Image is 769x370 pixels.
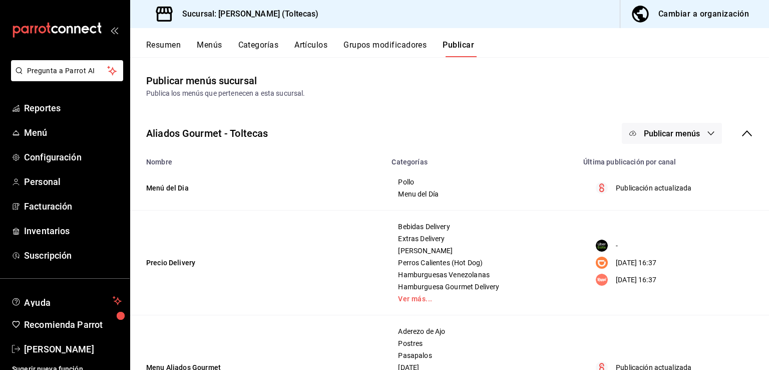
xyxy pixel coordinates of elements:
[398,191,565,198] span: Menu del Día
[24,224,122,238] span: Inventarios
[24,318,122,331] span: Recomienda Parrot
[24,249,122,262] span: Suscripción
[398,295,565,302] a: Ver más...
[146,40,181,57] button: Resumen
[398,352,565,359] span: Pasapalos
[110,26,118,34] button: open_drawer_menu
[398,328,565,335] span: Aderezo de Ajo
[146,126,268,141] div: Aliados Gourmet - Toltecas
[146,40,769,57] div: navigation tabs
[24,295,109,307] span: Ayuda
[616,241,618,251] p: -
[146,73,257,88] div: Publicar menús sucursal
[11,60,123,81] button: Pregunta a Parrot AI
[616,183,691,194] p: Publicación actualizada
[398,178,565,186] span: Pollo
[658,7,749,21] div: Cambiar a organización
[398,283,565,290] span: Hamburguesa Gourmet Delivery
[24,342,122,356] span: [PERSON_NAME]
[398,223,565,230] span: Bebidas Delivery
[616,275,656,285] p: [DATE] 16:37
[398,235,565,242] span: Extras Delivery
[24,175,122,189] span: Personal
[146,88,753,99] div: Publica los menús que pertenecen a esta sucursal.
[24,200,122,213] span: Facturación
[24,126,122,139] span: Menú
[398,271,565,278] span: Hamburguesas Venezolanas
[238,40,279,57] button: Categorías
[343,40,427,57] button: Grupos modificadores
[27,66,108,76] span: Pregunta a Parrot AI
[398,340,565,347] span: Postres
[577,152,769,166] th: Última publicación por canal
[197,40,222,57] button: Menús
[24,150,122,164] span: Configuración
[622,123,722,144] button: Publicar menús
[130,211,386,315] td: Precio Delivery
[294,40,327,57] button: Artículos
[443,40,474,57] button: Publicar
[386,152,577,166] th: Categorías
[398,259,565,266] span: Perros Calientes (Hot Dog)
[616,258,656,268] p: [DATE] 16:37
[174,8,318,20] h3: Sucursal: [PERSON_NAME] (Toltecas)
[24,101,122,115] span: Reportes
[644,129,700,138] span: Publicar menús
[398,247,565,254] span: [PERSON_NAME]
[7,73,123,83] a: Pregunta a Parrot AI
[130,166,386,211] td: Menú del Dia
[130,152,386,166] th: Nombre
